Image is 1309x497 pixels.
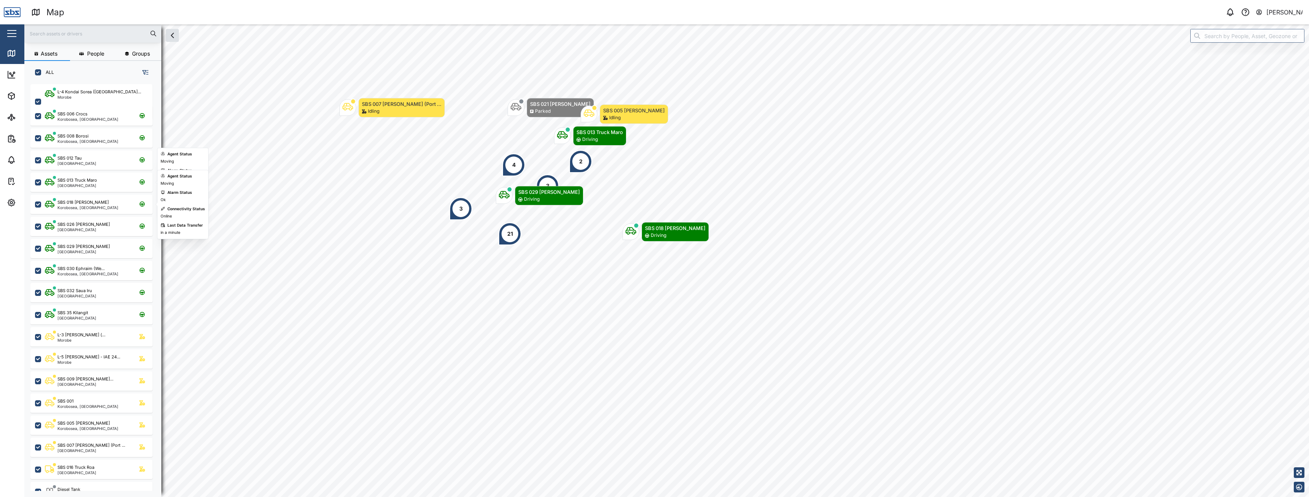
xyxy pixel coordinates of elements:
div: L-4 Kondai Sorea ([GEOGRAPHIC_DATA]... [57,89,141,95]
div: SBS 006 Crocs [57,111,88,117]
span: Assets [41,51,57,56]
div: Korobosea, [GEOGRAPHIC_DATA] [57,117,118,121]
div: [GEOGRAPHIC_DATA] [57,228,110,232]
div: L-5 [PERSON_NAME] - IAE 24... [57,354,120,360]
span: People [87,51,104,56]
div: Agent Status [167,173,192,179]
div: Korobosea, [GEOGRAPHIC_DATA] [57,206,118,209]
div: SBS 009 [PERSON_NAME]... [57,376,113,382]
div: [PERSON_NAME] [1266,8,1303,17]
div: SBS 030 Ephraim (We... [57,265,105,272]
div: Moving [161,158,174,165]
div: Map [46,6,64,19]
div: Korobosea, [GEOGRAPHIC_DATA] [57,139,118,143]
div: SBS 012 Tau [57,155,82,161]
div: Map marker [508,98,594,117]
div: Map marker [498,222,521,245]
div: Parked [535,108,551,115]
label: ALL [41,69,54,75]
div: 21 [507,230,513,238]
div: SBS 032 Saua Iru [57,288,92,294]
div: Settings [20,198,47,207]
div: [GEOGRAPHIC_DATA] [57,294,96,298]
div: 3 [546,182,549,190]
div: Map marker [339,98,445,117]
div: Morobe [57,360,120,364]
div: SBS 007 [PERSON_NAME] (Port ... [57,442,125,449]
div: [GEOGRAPHIC_DATA] [57,316,96,320]
div: in a minute [161,230,180,236]
div: Alarm Status [167,190,192,196]
div: SBS 013 Truck Maro [576,128,623,136]
div: 3 [459,205,463,213]
div: Alarm Status [167,168,192,174]
div: SBS 026 [PERSON_NAME] [57,221,110,228]
div: Korobosea, [GEOGRAPHIC_DATA] [57,427,118,430]
div: [GEOGRAPHIC_DATA] [57,184,97,187]
div: Map marker [569,150,592,173]
div: SBS 018 [PERSON_NAME] [57,199,109,206]
div: Map marker [581,104,668,124]
div: Map marker [502,153,525,176]
canvas: Map [24,24,1309,497]
div: 4 [512,161,516,169]
input: Search assets or drivers [29,28,157,39]
div: Map marker [623,222,709,241]
div: Korobosea, [GEOGRAPHIC_DATA] [57,404,118,408]
div: Morobe [57,338,105,342]
div: Connectivity Status [167,206,205,212]
div: SBS 005 [PERSON_NAME] [57,420,110,427]
div: 2 [579,157,583,166]
div: Reports [20,134,46,143]
div: Driving [582,136,598,143]
div: Map marker [449,197,472,220]
div: Map marker [536,174,559,197]
div: [GEOGRAPHIC_DATA] [57,250,110,254]
div: L-3 [PERSON_NAME] (... [57,332,105,338]
div: [GEOGRAPHIC_DATA] [57,471,96,475]
div: Diesel Tank [57,486,80,493]
div: SBS 005 [PERSON_NAME] [603,107,665,114]
div: Map marker [496,186,583,205]
div: Agent Status [167,151,192,157]
div: SBS 013 Truck Maro [57,177,97,184]
div: SBS 008 Borosi [57,133,89,139]
div: Driving [524,196,540,203]
div: Tasks [20,177,41,185]
div: SBS 001 [57,398,73,404]
div: SBS 007 [PERSON_NAME] (Port ... [362,100,441,108]
div: Idling [609,114,621,121]
div: Korobosea, [GEOGRAPHIC_DATA] [57,272,118,276]
img: Main Logo [4,4,21,21]
div: Moving [161,181,174,187]
div: Alarms [20,156,43,164]
div: SBS 016 Truck Roa [57,464,94,471]
span: Groups [132,51,150,56]
div: Map marker [554,126,626,145]
div: Ok [161,197,166,203]
div: SBS 029 [PERSON_NAME] [57,243,110,250]
div: SBS 021 [PERSON_NAME] [530,100,591,108]
div: [GEOGRAPHIC_DATA] [57,382,113,386]
div: Morobe [57,95,141,99]
div: [GEOGRAPHIC_DATA] [57,161,96,165]
div: Driving [651,232,666,239]
div: Dashboard [20,70,54,79]
button: [PERSON_NAME] [1255,7,1303,18]
div: Sites [20,113,38,121]
div: [GEOGRAPHIC_DATA] [57,449,125,452]
div: Assets [20,92,43,100]
div: Map [20,49,37,58]
div: Online [161,213,172,219]
div: grid [30,82,161,491]
div: SBS 029 [PERSON_NAME] [518,188,580,196]
div: SBS 35 Kilangit [57,310,88,316]
div: Last Data Transfer [167,222,203,229]
input: Search by People, Asset, Geozone or Place [1190,29,1304,43]
div: Idling [368,108,379,115]
div: SBS 018 [PERSON_NAME] [645,224,705,232]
